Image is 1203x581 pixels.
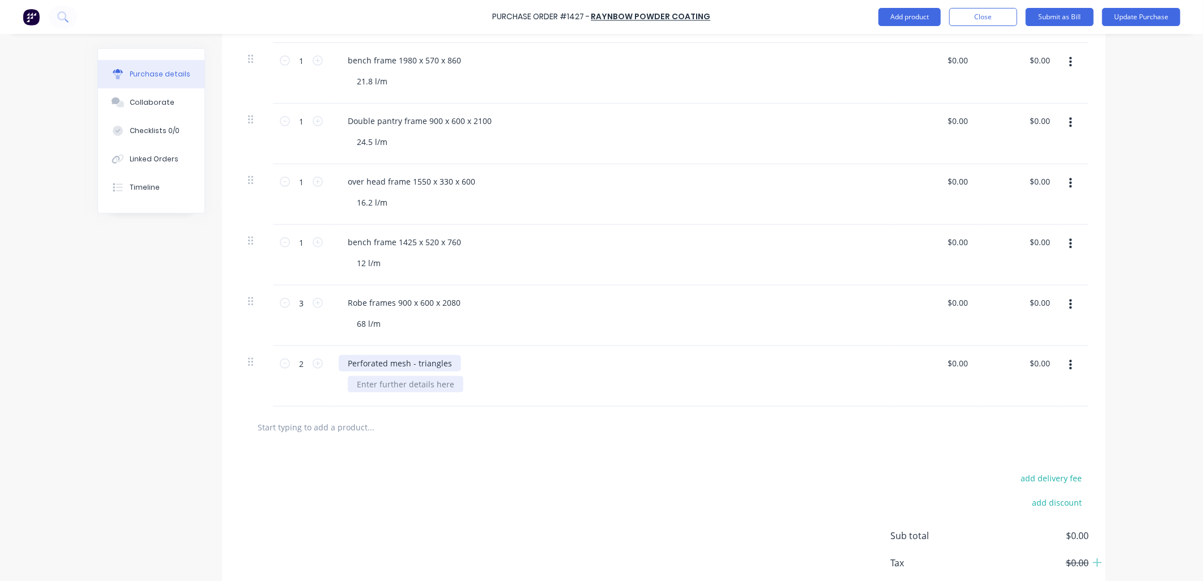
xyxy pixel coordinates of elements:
button: Submit as Bill [1026,8,1094,26]
span: $0.00 [975,556,1089,570]
div: 16.2 l/m [348,194,396,211]
div: Robe frames 900 x 600 x 2080 [339,294,470,311]
div: Collaborate [130,97,174,108]
div: Linked Orders [130,154,178,164]
button: add delivery fee [1014,471,1089,485]
span: Tax [890,556,975,570]
div: 21.8 l/m [348,73,396,89]
button: Linked Orders [98,145,204,173]
div: Double pantry frame 900 x 600 x 2100 [339,113,501,129]
div: Timeline [130,182,160,193]
a: raynbow powder coating [591,11,711,23]
div: over head frame 1550 x 330 x 600 [339,173,484,190]
button: Close [949,8,1017,26]
div: Purchase details [130,69,190,79]
div: Perforated mesh - triangles [339,355,461,371]
span: Sub total [890,529,975,542]
input: Start typing to add a product... [257,416,484,438]
button: Timeline [98,173,204,202]
button: add discount [1026,495,1089,510]
button: Update Purchase [1102,8,1180,26]
div: bench frame 1980 x 570 x 860 [339,52,470,69]
span: $0.00 [975,529,1089,542]
div: Checklists 0/0 [130,126,180,136]
div: bench frame 1425 x 520 x 760 [339,234,470,250]
div: 12 l/m [348,255,390,271]
button: Purchase details [98,60,204,88]
button: Collaborate [98,88,204,117]
img: Factory [23,8,40,25]
button: Add product [878,8,941,26]
button: Checklists 0/0 [98,117,204,145]
div: Purchase Order #1427 - [493,11,590,23]
div: 24.5 l/m [348,134,396,150]
div: 68 l/m [348,315,390,332]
